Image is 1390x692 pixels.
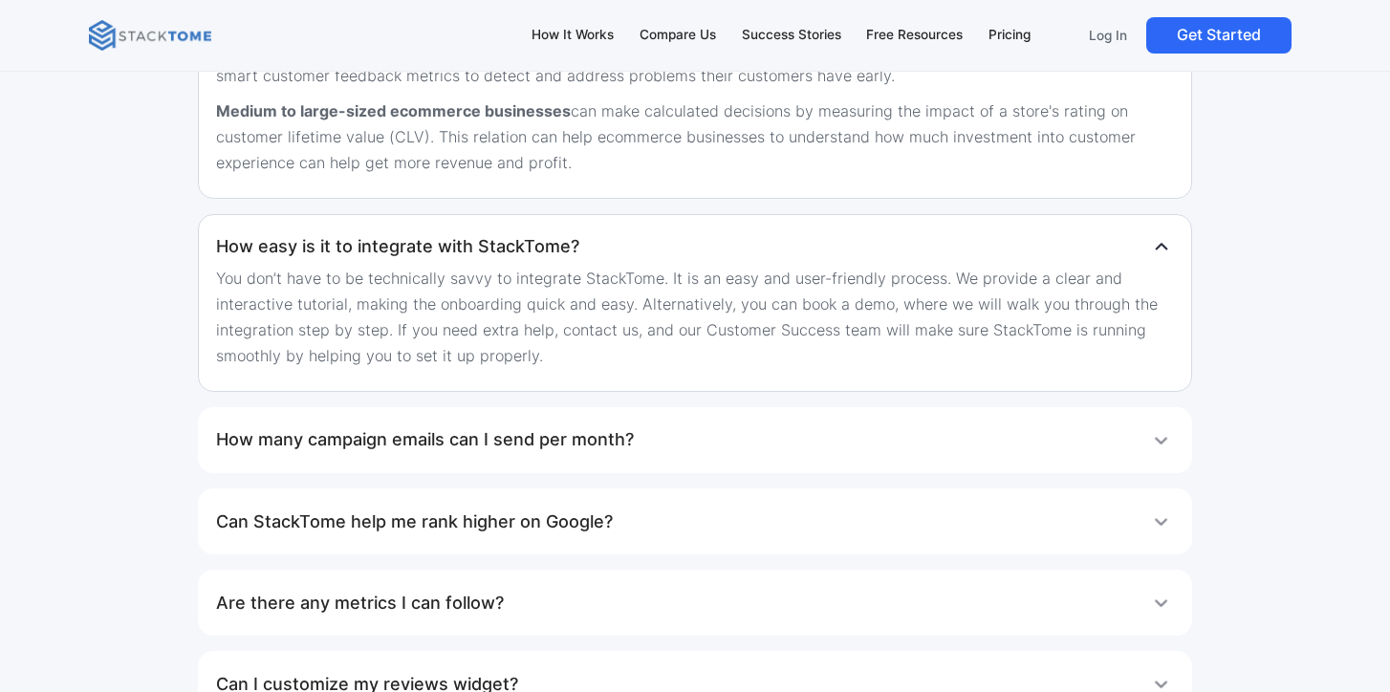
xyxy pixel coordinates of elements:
a: Log In [1077,17,1138,54]
a: Free Resources [858,15,972,55]
a: Get Started [1146,17,1292,54]
a: Compare Us [630,15,725,55]
h1: Can StackTome help me rank higher on Google? [216,503,613,541]
a: Success Stories [732,15,850,55]
strong: Medium to large-sized ecommerce businesses [216,101,571,120]
p: Log In [1089,27,1127,44]
a: Pricing [980,15,1040,55]
a: How It Works [523,15,623,55]
div: Free Resources [866,25,963,46]
div: Compare Us [640,25,716,46]
h1: How many campaign emails can I send per month? [216,421,634,459]
div: Pricing [988,25,1031,46]
h1: How easy is it to integrate with StackTome? [216,227,579,266]
div: How It Works [532,25,614,46]
p: You don’t have to be technically savvy to integrate StackTome. It is an easy and user-friendly pr... [216,266,1173,368]
div: Success Stories [742,25,841,46]
p: can make calculated decisions by measuring the impact of a store's rating on customer lifetime va... [216,98,1173,175]
h1: Are there any metrics I can follow? [216,584,504,622]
